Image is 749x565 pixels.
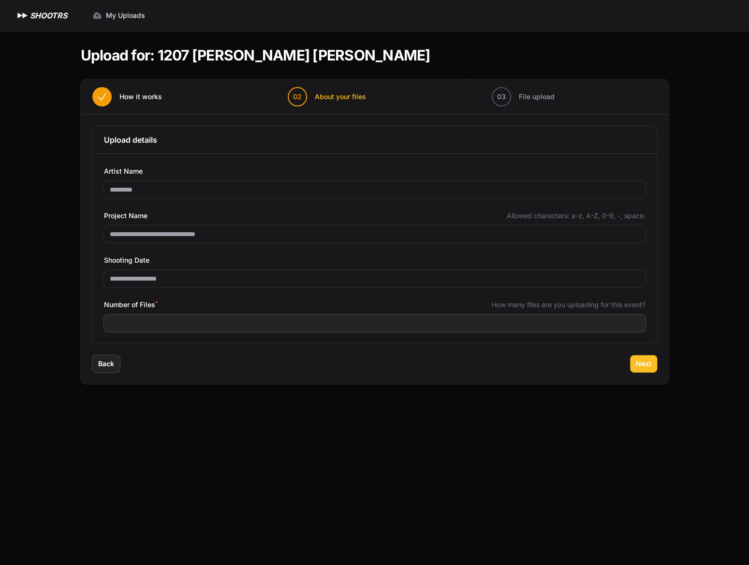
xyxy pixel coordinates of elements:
a: SHOOTRS SHOOTRS [15,10,67,21]
span: Shooting Date [104,254,149,266]
button: Next [630,355,657,372]
span: How many files are you uploading for this event? [492,300,646,310]
a: My Uploads [87,7,151,24]
span: Artist Name [104,165,143,177]
span: 03 [497,92,506,102]
button: Back [92,355,120,372]
h3: Upload details [104,134,646,146]
button: 02 About your files [276,79,378,114]
button: 03 File upload [480,79,566,114]
h1: SHOOTRS [30,10,67,21]
span: How it works [119,92,162,102]
span: My Uploads [106,11,145,20]
img: SHOOTRS [15,10,30,21]
span: Project Name [104,210,147,222]
span: File upload [519,92,555,102]
span: Allowed characters: a-z, A-Z, 0-9, -, space. [507,211,646,221]
button: How it works [81,79,174,114]
span: Back [98,359,114,369]
h1: Upload for: 1207 [PERSON_NAME] [PERSON_NAME] [81,46,430,64]
span: Number of Files [104,299,158,311]
span: Next [636,359,651,369]
span: 02 [293,92,302,102]
span: About your files [315,92,366,102]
